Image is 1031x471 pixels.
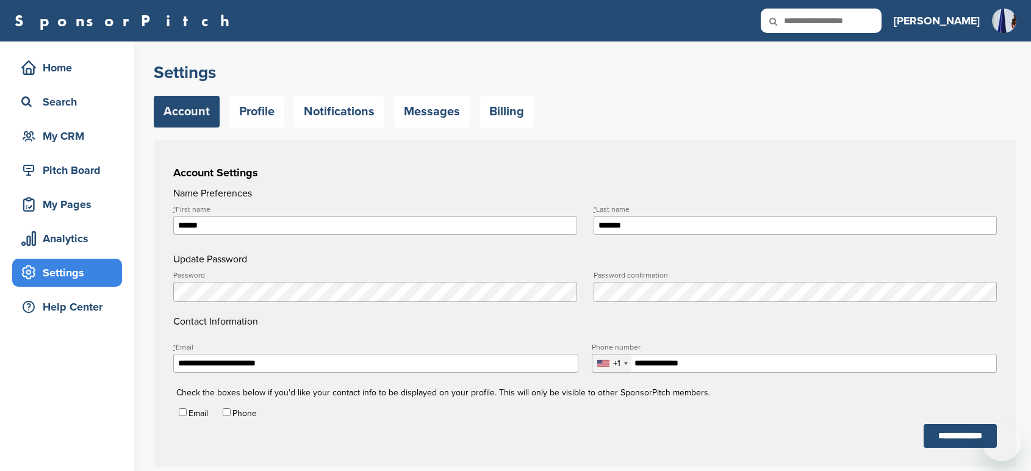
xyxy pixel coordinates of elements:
[592,343,996,351] label: Phone number
[12,156,122,184] a: Pitch Board
[18,228,122,250] div: Analytics
[18,91,122,113] div: Search
[154,62,1016,84] h2: Settings
[594,206,997,213] label: Last name
[894,12,980,29] h3: [PERSON_NAME]
[12,190,122,218] a: My Pages
[480,96,534,128] a: Billing
[594,205,596,214] abbr: required
[12,225,122,253] a: Analytics
[173,186,997,201] h4: Name Preferences
[18,125,122,147] div: My CRM
[18,262,122,284] div: Settings
[12,259,122,287] a: Settings
[594,271,997,279] label: Password confirmation
[173,271,577,279] label: Password
[613,359,620,368] div: +1
[232,408,257,419] label: Phone
[12,293,122,321] a: Help Center
[12,54,122,82] a: Home
[154,96,220,128] a: Account
[12,122,122,150] a: My CRM
[18,57,122,79] div: Home
[173,343,578,351] label: Email
[592,354,631,372] div: Selected country
[15,13,237,29] a: SponsorPitch
[173,206,577,213] label: First name
[189,408,208,419] label: Email
[173,252,997,267] h4: Update Password
[18,159,122,181] div: Pitch Board
[173,343,176,351] abbr: required
[294,96,384,128] a: Notifications
[18,296,122,318] div: Help Center
[173,164,997,181] h3: Account Settings
[18,193,122,215] div: My Pages
[982,422,1021,461] iframe: Button to launch messaging window
[894,7,980,34] a: [PERSON_NAME]
[394,96,470,128] a: Messages
[229,96,284,128] a: Profile
[173,205,176,214] abbr: required
[12,88,122,116] a: Search
[173,271,997,329] h4: Contact Information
